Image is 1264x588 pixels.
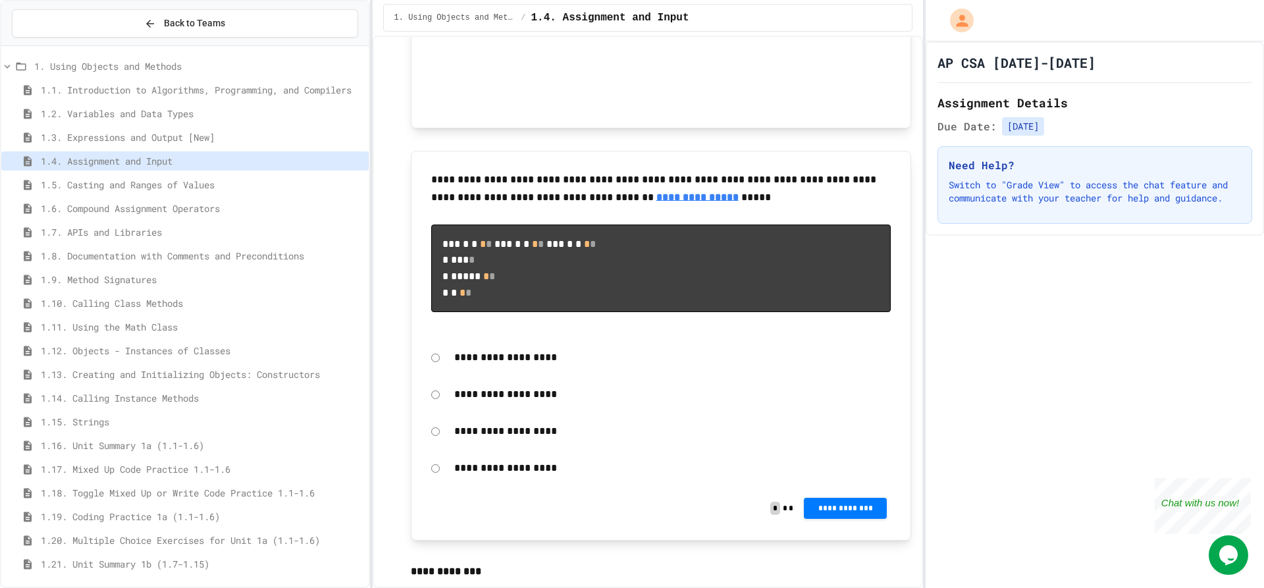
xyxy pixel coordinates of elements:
span: / [521,13,525,23]
span: Due Date: [937,119,997,134]
h2: Assignment Details [937,94,1252,112]
span: 1.7. APIs and Libraries [41,225,363,239]
span: 1.12. Objects - Instances of Classes [41,344,363,358]
span: 1.3. Expressions and Output [New] [41,130,363,144]
span: 1.19. Coding Practice 1a (1.1-1.6) [41,510,363,523]
span: 1.21. Unit Summary 1b (1.7-1.15) [41,557,363,571]
iframe: chat widget [1209,535,1251,575]
span: 1.16. Unit Summary 1a (1.1-1.6) [41,439,363,452]
h3: Need Help? [949,157,1241,173]
span: 1.4. Assignment and Input [531,10,689,26]
span: 1.8. Documentation with Comments and Preconditions [41,249,363,263]
span: Back to Teams [164,16,225,30]
span: 1.10. Calling Class Methods [41,296,363,310]
span: 1.18. Toggle Mixed Up or Write Code Practice 1.1-1.6 [41,486,363,500]
span: 1.15. Strings [41,415,363,429]
span: 1.5. Casting and Ranges of Values [41,178,363,192]
span: 1.17. Mixed Up Code Practice 1.1-1.6 [41,462,363,476]
span: 1.4. Assignment and Input [41,154,363,168]
button: Back to Teams [12,9,358,38]
iframe: chat widget [1155,478,1251,534]
span: 1.1. Introduction to Algorithms, Programming, and Compilers [41,83,363,97]
span: [DATE] [1002,117,1044,136]
span: 1.14. Calling Instance Methods [41,391,363,405]
span: 1.20. Multiple Choice Exercises for Unit 1a (1.1-1.6) [41,533,363,547]
span: 1.9. Method Signatures [41,273,363,286]
span: 1.6. Compound Assignment Operators [41,201,363,215]
span: 1.13. Creating and Initializing Objects: Constructors [41,367,363,381]
div: My Account [936,5,977,36]
span: 1.11. Using the Math Class [41,320,363,334]
span: 1. Using Objects and Methods [394,13,516,23]
h1: AP CSA [DATE]-[DATE] [937,53,1095,72]
span: 1. Using Objects and Methods [34,59,363,73]
span: 1.2. Variables and Data Types [41,107,363,120]
p: Switch to "Grade View" to access the chat feature and communicate with your teacher for help and ... [949,178,1241,205]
